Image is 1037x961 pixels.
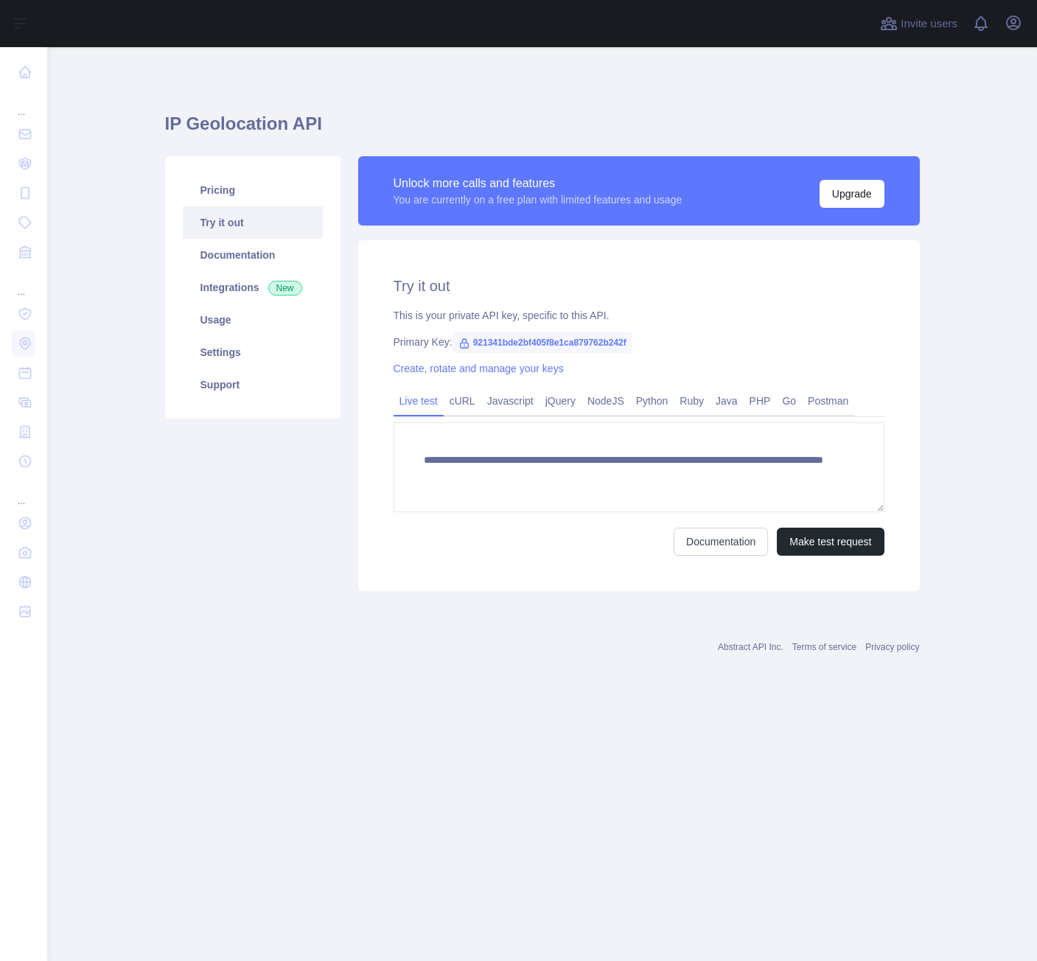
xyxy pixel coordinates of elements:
a: jQuery [540,389,582,413]
div: Unlock more calls and features [394,175,682,192]
a: Support [183,368,323,401]
a: Go [776,389,802,413]
a: Javascript [481,389,540,413]
span: 921341bde2bf405f8e1ca879762b242f [453,332,632,354]
button: Make test request [777,528,884,556]
a: Ruby [674,389,710,413]
span: Invite users [901,15,957,32]
a: NodeJS [582,389,630,413]
a: Terms of service [792,642,856,652]
button: Invite users [877,12,960,35]
span: New [268,281,302,296]
a: Settings [183,336,323,368]
div: ... [12,88,35,118]
a: Create, rotate and manage your keys [394,363,564,374]
a: cURL [444,389,481,413]
a: Pricing [183,174,323,206]
a: Try it out [183,206,323,239]
a: Abstract API Inc. [718,642,783,652]
button: Upgrade [820,180,884,208]
a: Java [710,389,744,413]
div: ... [12,478,35,507]
a: Documentation [674,528,768,556]
h2: Try it out [394,276,884,296]
a: Documentation [183,239,323,271]
a: Integrations New [183,271,323,304]
div: This is your private API key, specific to this API. [394,308,884,323]
div: ... [12,268,35,298]
a: Live test [394,389,444,413]
h1: IP Geolocation API [165,112,920,147]
a: PHP [744,389,777,413]
div: Primary Key: [394,335,884,349]
div: You are currently on a free plan with limited features and usage [394,192,682,207]
a: Usage [183,304,323,336]
a: Python [630,389,674,413]
a: Privacy policy [865,642,919,652]
a: Postman [802,389,854,413]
